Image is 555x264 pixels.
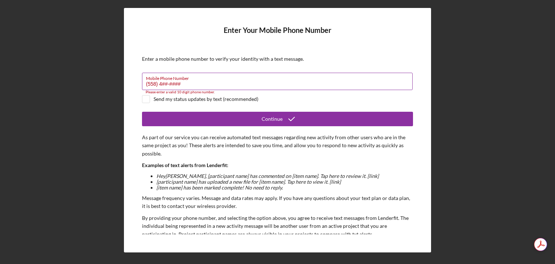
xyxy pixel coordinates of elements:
div: Continue [262,112,283,126]
p: Message frequency varies. Message and data rates may apply. If you have any questions about your ... [142,194,413,210]
button: Continue [142,112,413,126]
li: [participant name] has uploaded a new file for [item name]. Tap here to view it. [link] [156,179,413,185]
h4: Enter Your Mobile Phone Number [142,26,413,45]
p: By providing your phone number, and selecting the option above, you agree to receive text message... [142,214,413,238]
div: Please enter a valid 10 digit phone number. [142,90,413,94]
p: Examples of text alerts from Lenderfit: [142,161,413,169]
div: Enter a mobile phone number to verify your identity with a text message. [142,56,413,62]
div: Send my status updates by text (recommended) [154,96,258,102]
li: [item name] has been marked complete! No need to reply. [156,185,413,191]
li: Hey [PERSON_NAME] , [participant name] has commented on [item name]. Tap here to review it. [link] [156,173,413,179]
p: As part of our service you can receive automated text messages regarding new activity from other ... [142,133,413,158]
label: Mobile Phone Number [146,73,413,81]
